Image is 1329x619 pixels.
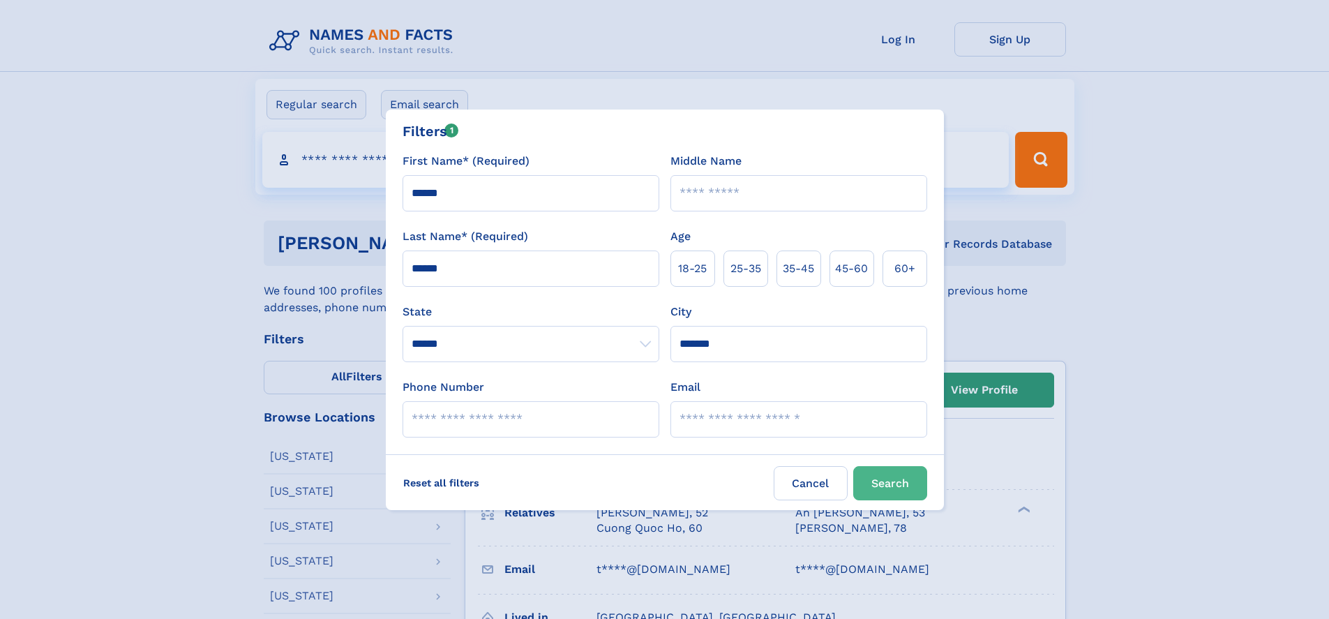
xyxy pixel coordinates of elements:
[403,304,659,320] label: State
[670,228,691,245] label: Age
[394,466,488,500] label: Reset all filters
[670,379,700,396] label: Email
[853,466,927,500] button: Search
[678,260,707,277] span: 18‑25
[783,260,814,277] span: 35‑45
[835,260,868,277] span: 45‑60
[894,260,915,277] span: 60+
[774,466,848,500] label: Cancel
[403,379,484,396] label: Phone Number
[670,153,742,170] label: Middle Name
[670,304,691,320] label: City
[403,121,459,142] div: Filters
[403,153,530,170] label: First Name* (Required)
[403,228,528,245] label: Last Name* (Required)
[730,260,761,277] span: 25‑35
